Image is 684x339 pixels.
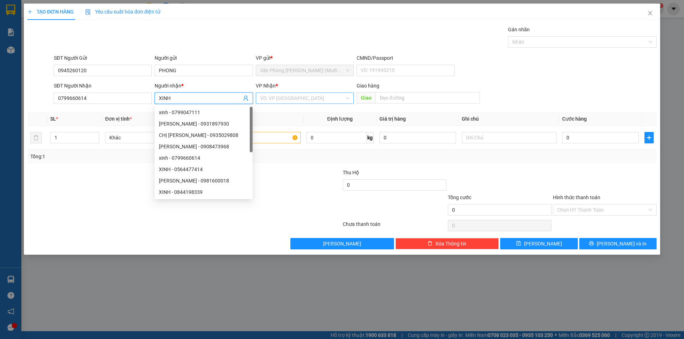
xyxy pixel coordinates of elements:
span: delete [427,241,432,247]
span: TẠO ĐƠN HÀNG [27,9,74,15]
button: Close [640,4,660,23]
div: [PERSON_NAME] - 0908473968 [159,143,248,150]
div: XINH - 0844198339 [159,188,248,196]
div: CHỊ [PERSON_NAME] - 0935029808 [159,131,248,139]
th: Ghi chú [459,112,559,126]
div: Chưa thanh toán [342,220,447,233]
div: NGỌC XINH - 0908473968 [155,141,253,152]
span: SL [50,116,56,122]
div: CHỊ XINH - 0935029808 [155,129,253,141]
span: Yêu cầu xuất hóa đơn điện tử [85,9,160,15]
div: [PERSON_NAME] - 0981600018 [159,177,248,185]
button: [PERSON_NAME] [290,238,394,249]
button: delete [30,132,42,143]
div: XINH - 0564477414 [155,164,253,175]
label: Gán nhãn [508,27,530,32]
span: [PERSON_NAME] và In [597,240,647,248]
div: BÙI THỊ XINH - 0981600018 [155,175,253,186]
div: xinh - 0799660614 [155,152,253,164]
button: printer[PERSON_NAME] và In [579,238,657,249]
div: [PERSON_NAME] - 0931897930 [159,120,248,128]
span: [PERSON_NAME] [524,240,562,248]
span: Đơn vị tính [105,116,132,122]
span: close [647,10,653,16]
div: VP gửi [256,54,354,62]
span: plus [27,9,32,14]
span: Thu Hộ [343,170,359,175]
span: VP Nhận [256,83,276,89]
button: plus [644,132,654,143]
img: icon [85,9,91,15]
span: save [516,241,521,247]
span: Xóa Thông tin [435,240,466,248]
div: Tổng: 1 [30,153,264,160]
div: CMND/Passport [357,54,455,62]
span: kg [367,132,374,143]
div: XINH - 0844198339 [155,186,253,198]
div: xinh - 0799047111 [159,108,248,116]
div: Người gửi [155,54,253,62]
div: XINH - 0564477414 [159,165,248,173]
span: Văn Phòng Trần Phú (Mường Thanh) [260,65,349,76]
span: plus [645,135,653,141]
input: 0 [379,132,456,143]
span: [PERSON_NAME] [323,240,361,248]
input: Ghi Chú [462,132,556,143]
span: user-add [243,95,249,101]
input: Dọc đường [375,92,480,104]
div: xinh - 0799047111 [155,107,253,118]
span: Giao hàng [357,83,379,89]
label: Hình thức thanh toán [553,195,600,200]
div: LOAN XINH - 0931897930 [155,118,253,129]
div: xinh - 0799660614 [159,154,248,162]
div: SĐT Người Nhận [54,82,152,90]
span: Khác [109,132,196,143]
div: Người nhận [155,82,253,90]
span: Cước hàng [562,116,587,122]
input: VD: Bàn, Ghế [206,132,300,143]
div: SĐT Người Gửi [54,54,152,62]
span: Giao [357,92,375,104]
span: Giá trị hàng [379,116,406,122]
span: Tổng cước [448,195,471,200]
button: save[PERSON_NAME] [500,238,577,249]
button: deleteXóa Thông tin [395,238,499,249]
span: printer [589,241,594,247]
span: Định lượng [327,116,353,122]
